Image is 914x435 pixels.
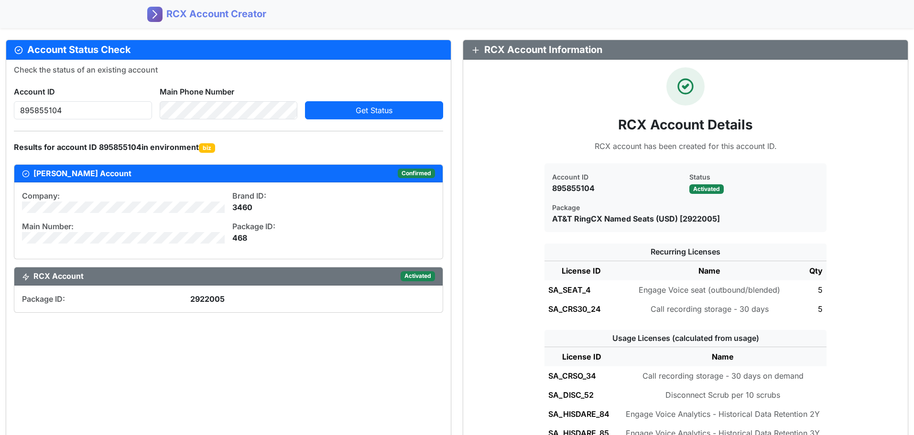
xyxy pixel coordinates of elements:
[471,117,900,133] h3: RCX Account Details
[548,284,591,296] div: SA_SEAT_4
[14,86,55,97] label: Account ID
[356,106,392,115] span: Get Status
[548,303,601,315] div: SA_CRS30_24
[623,370,823,382] div: Call recording storage - 30 days on demand
[232,232,435,244] div: 468
[14,101,152,119] input: Enter account ID
[22,169,131,178] h6: [PERSON_NAME] Account
[14,44,443,55] h5: Account Status Check
[552,203,580,212] small: Package
[398,169,435,178] span: Confirmed
[689,173,710,181] small: Status
[619,347,827,366] th: Name
[471,44,900,55] h5: RCX Account Information
[14,143,443,153] h6: Results for account ID 895855104
[801,280,827,299] td: 5
[801,261,827,280] th: Qty
[232,191,266,201] span: Brand ID:
[232,222,275,231] span: Package ID:
[544,347,619,366] th: License ID
[689,184,724,194] span: Activated
[141,142,215,152] span: in environment
[552,182,682,194] p: 895855104
[548,389,594,401] div: SA_DISC_52
[548,408,609,420] div: SA_HISDARE_84
[552,213,819,224] p: AT&T RingCX Named Seats (USD) [2922005]
[401,271,435,281] span: Activated
[14,65,443,74] h6: Check the status of an existing account
[622,303,797,315] div: Call recording storage - 30 days
[623,389,823,401] div: Disconnect Scrub per 10 scrubs
[623,408,823,420] div: Engage Voice Analytics - Historical Data Retention 2Y
[22,272,84,281] h6: RCX Account
[22,293,65,305] span: Package ID:
[552,173,588,181] small: Account ID
[548,370,596,382] div: SA_CRSO_34
[190,293,225,305] span: 2922005
[147,4,266,24] a: RCX Account Creator
[199,143,215,153] span: biz
[801,299,827,318] td: 5
[544,261,618,280] th: License ID
[22,222,74,231] span: Main Number:
[552,247,819,256] h6: Recurring Licenses
[305,101,443,119] button: Get Status
[471,140,900,152] p: RCX account has been created for this account ID.
[22,191,60,201] span: Company:
[166,7,266,21] span: RCX Account Creator
[552,334,819,343] h6: Usage Licenses (calculated from usage)
[622,284,797,296] div: Engage Voice seat (outbound/blended)
[232,202,435,213] div: 3460
[160,86,234,97] label: Main Phone Number
[618,261,801,280] th: Name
